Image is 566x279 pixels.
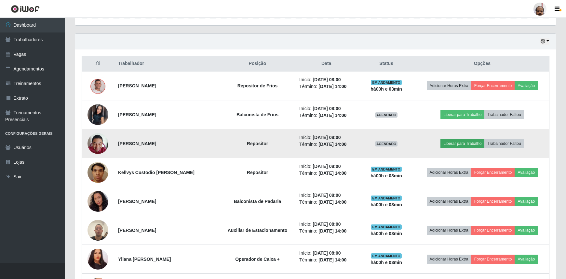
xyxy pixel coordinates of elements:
[234,199,281,204] strong: Balconista de Padaria
[318,142,346,147] time: [DATE] 14:00
[220,56,295,71] th: Posição
[114,56,220,71] th: Trabalhador
[299,76,353,83] li: Início:
[247,170,268,175] strong: Repositor
[427,197,471,206] button: Adicionar Horas Extra
[415,56,549,71] th: Opções
[427,81,471,90] button: Adicionar Horas Extra
[313,77,341,82] time: [DATE] 08:00
[371,80,402,85] span: EM ANDAMENTO
[88,104,108,125] img: 1749949731106.jpeg
[299,221,353,228] li: Início:
[118,141,156,146] strong: [PERSON_NAME]
[88,159,108,186] img: 1753263682977.jpeg
[118,170,195,175] strong: Kellvys Custodio [PERSON_NAME]
[118,199,156,204] strong: [PERSON_NAME]
[11,5,40,13] img: CoreUI Logo
[236,112,278,117] strong: Balconista de Frios
[427,255,471,264] button: Adicionar Horas Extra
[357,56,415,71] th: Status
[313,250,341,256] time: [DATE] 08:00
[371,253,402,259] span: EM ANDAMENTO
[237,83,278,88] strong: Repositor de Frios
[118,257,171,262] strong: Yllana [PERSON_NAME]
[375,112,398,118] span: AGENDADO
[313,193,341,198] time: [DATE] 08:00
[299,199,353,206] li: Término:
[515,81,538,90] button: Avaliação
[313,135,341,140] time: [DATE] 08:00
[371,196,402,201] span: EM ANDAMENTO
[371,224,402,230] span: EM ANDAMENTO
[318,228,346,234] time: [DATE] 14:00
[375,141,398,146] span: AGENDADO
[295,56,357,71] th: Data
[299,250,353,257] li: Início:
[299,105,353,112] li: Início:
[299,141,353,148] li: Término:
[228,228,288,233] strong: Auxiliar de Estacionamento
[427,226,471,235] button: Adicionar Horas Extra
[440,139,484,148] button: Liberar para Trabalho
[515,255,538,264] button: Avaliação
[484,110,524,119] button: Trabalhador Faltou
[88,248,108,271] img: 1655824719920.jpeg
[299,192,353,199] li: Início:
[515,226,538,235] button: Avaliação
[471,168,515,177] button: Forçar Encerramento
[118,228,156,233] strong: [PERSON_NAME]
[299,134,353,141] li: Início:
[318,257,346,262] time: [DATE] 14:00
[313,164,341,169] time: [DATE] 08:00
[313,222,341,227] time: [DATE] 08:00
[471,226,515,235] button: Forçar Encerramento
[88,188,108,215] img: 1753371469357.jpeg
[440,110,484,119] button: Liberar para Trabalho
[515,197,538,206] button: Avaliação
[371,231,402,236] strong: há 00 h e 03 min
[88,130,108,157] img: 1650455423616.jpeg
[88,216,108,244] img: 1753963052474.jpeg
[318,199,346,205] time: [DATE] 14:00
[247,141,268,146] strong: Repositor
[371,202,402,207] strong: há 00 h e 03 min
[484,139,524,148] button: Trabalhador Faltou
[318,113,346,118] time: [DATE] 14:00
[299,83,353,90] li: Término:
[88,77,108,94] img: 1753657794780.jpeg
[471,197,515,206] button: Forçar Encerramento
[318,84,346,89] time: [DATE] 14:00
[371,167,402,172] span: EM ANDAMENTO
[299,257,353,263] li: Término:
[118,83,156,88] strong: [PERSON_NAME]
[313,106,341,111] time: [DATE] 08:00
[371,86,402,92] strong: há 00 h e 03 min
[235,257,280,262] strong: Operador de Caixa +
[318,171,346,176] time: [DATE] 14:00
[371,260,402,265] strong: há 00 h e 03 min
[299,228,353,235] li: Término:
[299,112,353,119] li: Término:
[471,255,515,264] button: Forçar Encerramento
[371,173,402,178] strong: há 00 h e 03 min
[299,170,353,177] li: Término:
[515,168,538,177] button: Avaliação
[427,168,471,177] button: Adicionar Horas Extra
[299,163,353,170] li: Início:
[471,81,515,90] button: Forçar Encerramento
[118,112,156,117] strong: [PERSON_NAME]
